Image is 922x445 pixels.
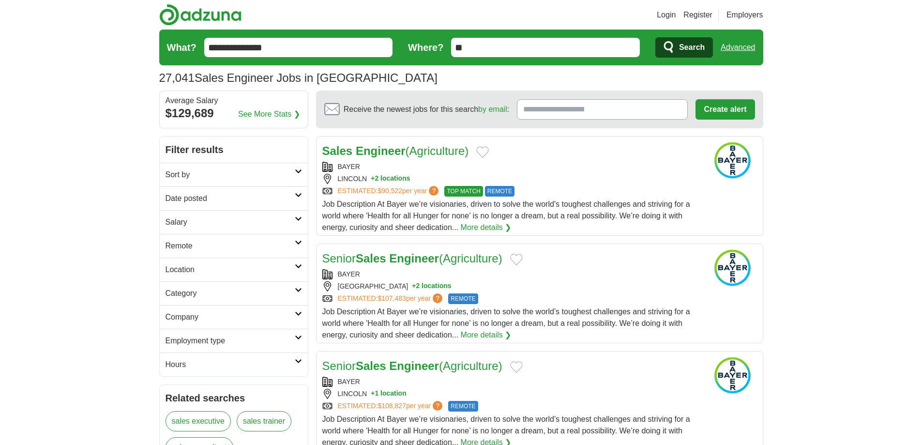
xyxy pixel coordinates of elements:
span: + [412,281,416,292]
h2: Location [166,264,295,276]
span: Search [679,38,705,57]
a: See More Stats ❯ [238,108,300,120]
span: 27,041 [159,69,195,87]
a: Category [160,281,308,305]
h2: Sort by [166,169,295,181]
span: + [371,389,375,399]
label: Where? [408,40,443,55]
h2: Date posted [166,193,295,204]
a: BAYER [338,378,360,385]
span: REMOTE [448,293,478,304]
span: + [371,174,375,184]
button: Add to favorite jobs [476,146,489,158]
a: Advanced [721,38,755,57]
label: What? [167,40,196,55]
div: LINCOLN [322,174,701,184]
button: +1 location [371,389,407,399]
h2: Filter results [160,137,308,163]
a: Employers [726,9,763,21]
a: SeniorSales Engineer(Agriculture) [322,252,502,265]
button: +2 locations [371,174,410,184]
button: Search [655,37,713,58]
a: SeniorSales Engineer(Agriculture) [322,359,502,372]
h2: Company [166,311,295,323]
a: Date posted [160,186,308,210]
a: Company [160,305,308,329]
strong: Sales [356,359,386,372]
h2: Category [166,288,295,299]
div: [GEOGRAPHIC_DATA] [322,281,701,292]
button: Add to favorite jobs [510,254,523,265]
h1: Sales Engineer Jobs in [GEOGRAPHIC_DATA] [159,71,438,84]
a: sales executive [166,411,231,431]
span: TOP MATCH [444,186,483,197]
div: Average Salary [166,97,302,105]
span: ? [433,401,442,411]
img: Bayer logo [709,357,757,394]
a: Salary [160,210,308,234]
span: $107,483 [378,294,406,302]
button: +2 locations [412,281,451,292]
span: REMOTE [448,401,478,412]
span: Job Description At Bayer we’re visionaries, driven to solve the world’s toughest challenges and s... [322,307,690,339]
a: Employment type [160,329,308,353]
h2: Employment type [166,335,295,347]
a: Remote [160,234,308,258]
span: ? [433,293,442,303]
a: sales trainer [237,411,291,431]
a: Hours [160,353,308,376]
a: ESTIMATED:$107,483per year? [338,293,445,304]
h2: Hours [166,359,295,370]
img: Adzuna logo [159,4,242,26]
a: Sort by [160,163,308,186]
a: ESTIMATED:$108,827per year? [338,401,445,412]
strong: Sales [356,252,386,265]
a: More details ❯ [461,329,512,341]
h2: Related searches [166,391,302,405]
span: $90,522 [378,187,402,195]
a: Sales Engineer(Agriculture) [322,144,469,157]
button: Add to favorite jobs [510,361,523,373]
span: REMOTE [485,186,514,197]
span: Job Description At Bayer we’re visionaries, driven to solve the world’s toughest challenges and s... [322,200,690,231]
h2: Remote [166,240,295,252]
a: BAYER [338,270,360,278]
a: BAYER [338,163,360,170]
span: ? [429,186,438,196]
h2: Salary [166,216,295,228]
img: Bayer logo [709,250,757,286]
a: More details ❯ [461,222,512,233]
div: $129,689 [166,105,302,122]
strong: Engineer [356,144,406,157]
span: Receive the newest jobs for this search : [344,104,509,115]
span: $108,827 [378,402,406,410]
a: Location [160,258,308,281]
a: Register [683,9,712,21]
strong: Engineer [389,252,439,265]
strong: Engineer [389,359,439,372]
div: LINCOLN [322,389,701,399]
a: by email [478,105,507,113]
strong: Sales [322,144,353,157]
a: Login [657,9,676,21]
img: Bayer logo [709,142,757,179]
a: ESTIMATED:$90,522per year? [338,186,441,197]
button: Create alert [695,99,755,120]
